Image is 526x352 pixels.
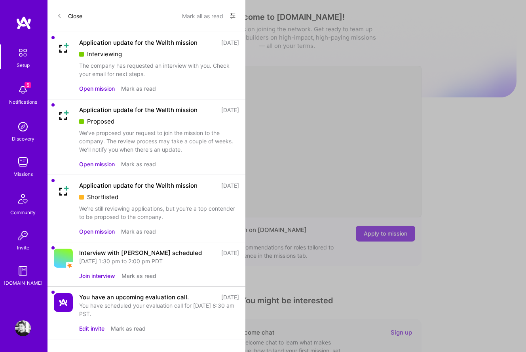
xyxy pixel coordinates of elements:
[54,38,73,57] img: Company Logo
[17,244,29,252] div: Invite
[79,204,239,221] div: We're still reviewing applications, but you're a top contender to be proposed to the company.
[79,50,239,58] div: Interviewing
[13,320,33,336] a: User Avatar
[122,272,156,280] button: Mark as read
[79,129,239,154] div: We've proposed your request to join the mission to the company. The review process may take a cou...
[79,227,115,236] button: Open mission
[221,106,239,114] div: [DATE]
[79,38,197,47] div: Application update for the Wellth mission
[79,272,115,280] button: Join interview
[79,117,239,126] div: Proposed
[54,293,73,312] img: Company Logo
[12,135,34,143] div: Discovery
[79,181,197,190] div: Application update for the Wellth mission
[79,301,239,318] div: You have scheduled your evaluation call for [DATE] 8:30 am PST.
[79,84,115,93] button: Open mission
[79,293,189,301] div: You have an upcoming evaluation call.
[57,10,82,22] button: Close
[15,154,31,170] img: teamwork
[111,324,146,333] button: Mark as read
[16,16,32,30] img: logo
[79,249,202,257] div: Interview with [PERSON_NAME] scheduled
[15,119,31,135] img: discovery
[79,324,104,333] button: Edit invite
[221,181,239,190] div: [DATE]
[66,262,74,270] img: star icon
[4,279,42,287] div: [DOMAIN_NAME]
[17,61,30,69] div: Setup
[221,293,239,301] div: [DATE]
[79,160,115,168] button: Open mission
[79,257,239,265] div: [DATE] 1:30 pm to 2:00 pm PDT
[121,84,156,93] button: Mark as read
[221,249,239,257] div: [DATE]
[182,10,223,22] button: Mark all as read
[79,61,239,78] div: The company has requested an interview with you. Check your email for next steps.
[15,263,31,279] img: guide book
[10,208,36,217] div: Community
[79,193,239,201] div: Shortlisted
[15,44,31,61] img: setup
[121,160,156,168] button: Mark as read
[54,181,73,200] img: Company Logo
[54,106,73,125] img: Company Logo
[13,170,33,178] div: Missions
[15,320,31,336] img: User Avatar
[121,227,156,236] button: Mark as read
[15,228,31,244] img: Invite
[13,189,32,208] img: Community
[221,38,239,47] div: [DATE]
[79,106,197,114] div: Application update for the Wellth mission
